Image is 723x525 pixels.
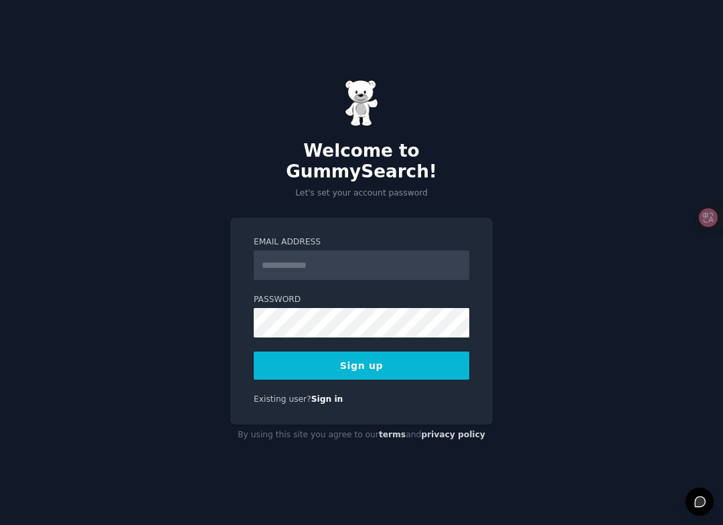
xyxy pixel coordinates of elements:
[379,430,406,439] a: terms
[254,236,469,248] label: Email Address
[421,430,485,439] a: privacy policy
[230,141,493,183] h2: Welcome to GummySearch!
[230,187,493,200] p: Let's set your account password
[254,394,311,404] span: Existing user?
[345,80,378,127] img: Gummy Bear
[254,352,469,380] button: Sign up
[230,425,493,446] div: By using this site you agree to our and
[311,394,343,404] a: Sign in
[254,294,469,306] label: Password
